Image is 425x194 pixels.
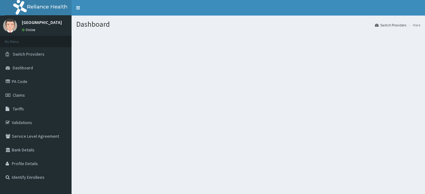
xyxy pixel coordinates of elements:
[13,106,24,112] span: Tariffs
[407,22,420,28] li: Here
[13,92,25,98] span: Claims
[76,20,420,28] h1: Dashboard
[22,28,37,32] a: Online
[3,19,17,33] img: User Image
[22,20,62,25] p: [GEOGRAPHIC_DATA]
[13,65,33,71] span: Dashboard
[375,22,406,28] a: Switch Providers
[13,51,44,57] span: Switch Providers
